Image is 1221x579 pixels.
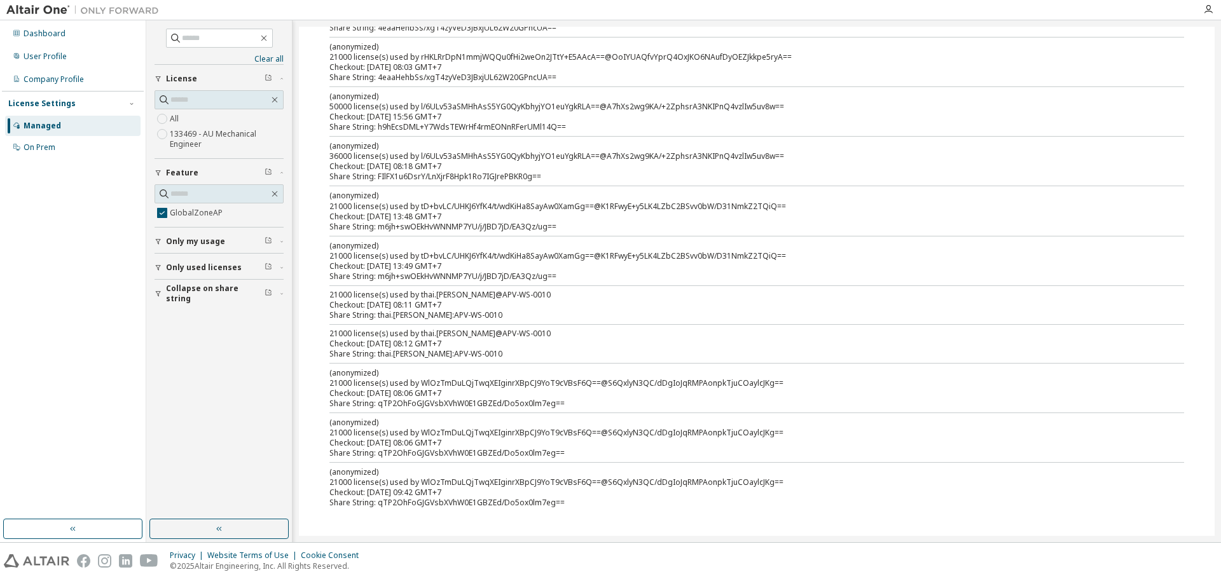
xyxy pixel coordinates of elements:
[170,111,181,126] label: All
[329,122,1154,132] div: Share String: h9hEcsDML+Y7WdsTEWrHf4rmEONnRFerUMl14Q==
[166,168,198,178] span: Feature
[329,310,1154,320] div: Share String: thai.[PERSON_NAME]:APV-WS-0010
[329,300,1154,310] div: Checkout: [DATE] 08:11 GMT+7
[329,261,1154,271] div: Checkout: [DATE] 13:49 GMT+7
[24,74,84,85] div: Company Profile
[329,417,1154,428] p: (anonymized)
[329,448,1154,458] div: Share String: qTP2OhFoGJGVsbXVhW0E1GBZEd/Do5ox0lm7eg==
[155,228,284,255] button: Only my usage
[329,349,1154,359] div: Share String: thai.[PERSON_NAME]:APV-WS-0010
[329,172,1154,182] div: Share String: FIlFX1u6DsrY/LnXjrF8Hpk1Ro7IGJrePBKR0g==
[140,554,158,568] img: youtube.svg
[24,142,55,153] div: On Prem
[6,4,165,17] img: Altair One
[329,140,1154,151] p: (anonymized)
[329,212,1154,222] div: Checkout: [DATE] 13:48 GMT+7
[329,417,1154,438] div: 21000 license(s) used by WlOzTmDuLQjTwqXEIginrXBpCJ9YoT9cVBsF6Q==@S6QxlyN3QC/dDgIoJqRMPAonpkTjuCO...
[329,91,1154,102] p: (anonymized)
[329,240,1154,261] div: 21000 license(s) used by tD+bvLC/UHKJ6YfK4/t/wdKiHa8SayAw0XamGg==@K1RFwyE+y5LK4LZbC2BSvv0bW/D31Nm...
[265,289,272,299] span: Clear filter
[265,168,272,178] span: Clear filter
[4,554,69,568] img: altair_logo.svg
[265,262,272,273] span: Clear filter
[265,236,272,247] span: Clear filter
[8,99,76,109] div: License Settings
[329,112,1154,122] div: Checkout: [DATE] 15:56 GMT+7
[24,29,66,39] div: Dashboard
[170,561,366,571] p: © 2025 Altair Engineering, Inc. All Rights Reserved.
[301,550,366,561] div: Cookie Consent
[265,74,272,84] span: Clear filter
[166,262,242,273] span: Only used licenses
[329,329,1154,339] div: 21000 license(s) used by thai.[PERSON_NAME]@APV-WS-0010
[329,290,1154,300] div: 21000 license(s) used by thai.[PERSON_NAME]@APV-WS-0010
[155,65,284,93] button: License
[329,339,1154,349] div: Checkout: [DATE] 08:12 GMT+7
[24,121,61,131] div: Managed
[329,438,1154,448] div: Checkout: [DATE] 08:06 GMT+7
[155,280,284,308] button: Collapse on share string
[329,41,1154,62] div: 21000 license(s) used by rHKLRrDpN1mmjWQQu0fHi2weOn2JTtY+E5AAcA==@OoIYUAQfvYprQ4OxJKO6NAufDyOEZJk...
[98,554,111,568] img: instagram.svg
[329,23,1154,33] div: Share String: 4eaaHehbSs/xgT4zyVeD3JBxjUL62W20GPncUA==
[329,487,1154,498] div: Checkout: [DATE] 09:42 GMT+7
[170,550,207,561] div: Privacy
[24,51,67,62] div: User Profile
[207,550,301,561] div: Website Terms of Use
[329,367,1154,378] p: (anonymized)
[329,72,1154,83] div: Share String: 4eaaHehbSs/xgT4zyVeD3JBxjUL62W20GPncUA==
[329,271,1154,282] div: Share String: m6jh+swOEkHvWNNMP7YU/j/JBD7jD/EA3Qz/ug==
[329,388,1154,398] div: Checkout: [DATE] 08:06 GMT+7
[329,467,1154,477] p: (anonymized)
[166,74,197,84] span: License
[329,240,1154,251] p: (anonymized)
[329,190,1154,201] p: (anonymized)
[329,398,1154,409] div: Share String: qTP2OhFoGJGVsbXVhW0E1GBZEd/Do5ox0lm7eg==
[329,161,1154,172] div: Checkout: [DATE] 08:18 GMT+7
[329,41,1154,52] p: (anonymized)
[170,126,284,152] label: 133469 - AU Mechanical Engineer
[329,91,1154,112] div: 50000 license(s) used by l/6ULv53aSMHhAsS5YG0QyKbhyjYO1euYgkRLA==@A7hXs2wg9KA/+2ZphsrA3NKIPnQ4vzl...
[166,283,265,304] span: Collapse on share string
[329,140,1154,161] div: 36000 license(s) used by l/6ULv53aSMHhAsS5YG0QyKbhyjYO1euYgkRLA==@A7hXs2wg9KA/+2ZphsrA3NKIPnQ4vzl...
[170,205,225,221] label: GlobalZoneAP
[155,254,284,282] button: Only used licenses
[166,236,225,247] span: Only my usage
[329,367,1154,388] div: 21000 license(s) used by WlOzTmDuLQjTwqXEIginrXBpCJ9YoT9cVBsF6Q==@S6QxlyN3QC/dDgIoJqRMPAonpkTjuCO...
[329,62,1154,72] div: Checkout: [DATE] 08:03 GMT+7
[119,554,132,568] img: linkedin.svg
[77,554,90,568] img: facebook.svg
[329,498,1154,508] div: Share String: qTP2OhFoGJGVsbXVhW0E1GBZEd/Do5ox0lm7eg==
[155,54,284,64] a: Clear all
[329,190,1154,211] div: 21000 license(s) used by tD+bvLC/UHKJ6YfK4/t/wdKiHa8SayAw0XamGg==@K1RFwyE+y5LK4LZbC2BSvv0bW/D31Nm...
[155,159,284,187] button: Feature
[329,467,1154,487] div: 21000 license(s) used by WlOzTmDuLQjTwqXEIginrXBpCJ9YoT9cVBsF6Q==@S6QxlyN3QC/dDgIoJqRMPAonpkTjuCO...
[329,222,1154,232] div: Share String: m6jh+swOEkHvWNNMP7YU/j/JBD7jD/EA3Qz/ug==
